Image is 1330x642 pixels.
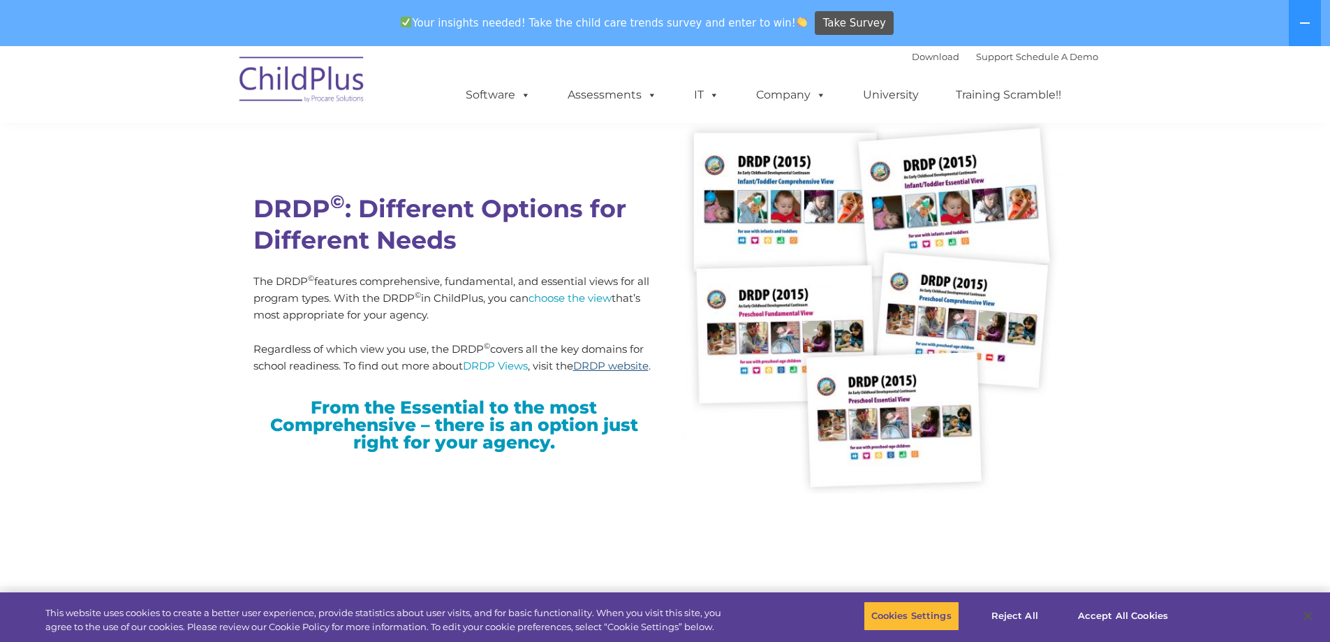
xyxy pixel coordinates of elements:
sup: © [308,273,314,283]
sup: © [330,191,345,213]
a: Take Survey [815,11,894,36]
a: Support [976,51,1013,62]
a: IT [680,81,733,109]
img: ChildPlus by Procare Solutions [232,47,372,117]
sup: © [484,341,490,351]
span: Your insights needed! Take the child care trends survey and enter to win! [395,9,813,36]
a: DRDP Views [463,359,528,372]
span: DRDP : Different Options for Different Needs [253,194,626,255]
img: forms-600x554 [676,123,1077,494]
a: University [849,81,933,109]
a: Schedule A Demo [1016,51,1098,62]
button: Close [1292,601,1323,632]
button: Cookies Settings [864,601,959,631]
div: This website uses cookies to create a better user experience, provide statistics about user visit... [45,606,732,634]
a: Assessments [554,81,671,109]
p: Regardless of which view you use, the DRDP covers all the key domains for school readiness. To fi... [253,341,655,374]
img: ✅ [401,17,411,27]
a: Download [912,51,959,62]
sup: © [415,290,421,300]
a: DRDP website [573,359,649,372]
p: The DRDP features comprehensive, fundamental, and essential views for all program types. With the... [253,273,655,323]
a: Software [452,81,545,109]
a: Company [742,81,840,109]
font: | [912,51,1098,62]
span: From the Essential to the most Comprehensive – there is an option just right for your agency. [270,397,638,453]
button: Reject All [971,601,1058,631]
img: 👏 [797,17,807,27]
a: choose the view [529,291,612,305]
span: Take Survey [823,11,886,36]
button: Accept All Cookies [1070,601,1176,631]
a: Training Scramble!! [942,81,1075,109]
